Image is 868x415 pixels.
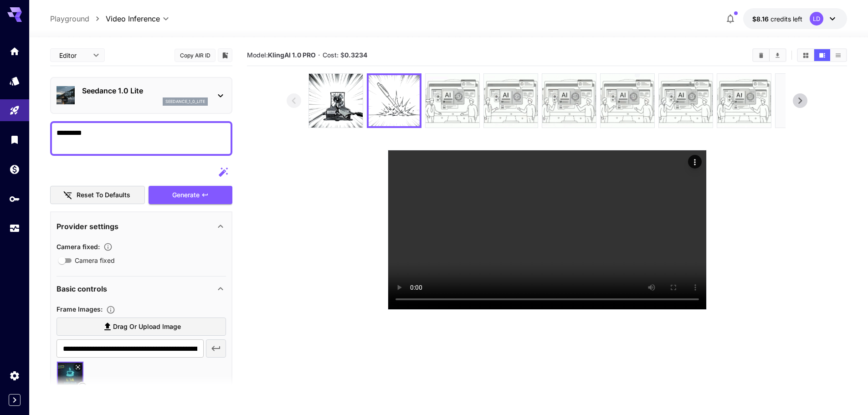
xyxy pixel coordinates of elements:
div: Actions [688,155,702,169]
span: Drag or upload image [113,321,181,333]
img: jVByHgAAAAASUVORK5CYII= [542,74,596,128]
span: Camera fixed : [56,243,100,251]
img: NtB7SAAAAAZJREFUAwC320OB9vBo7AAAAABJRU5ErkJggg== [601,74,654,128]
a: Playground [50,13,89,24]
div: Wallet [9,164,20,175]
button: Generate [149,186,232,205]
span: Video Inference [106,13,160,24]
p: Seedance 1.0 Lite [82,85,208,96]
div: Provider settings [56,215,226,237]
img: 5ZRETwAAAAGSURBVAMAA8Uz1EZm49YAAAAASUVORK5CYII= [369,75,420,126]
div: API Keys [9,193,20,205]
img: aV9OZTc25AAAAAElFTkSuQmCC [659,74,713,128]
div: Show media in grid viewShow media in video viewShow media in list view [797,48,847,62]
button: Show media in list view [830,49,846,61]
label: Drag or upload image [56,318,226,336]
div: Home [9,46,20,57]
nav: breadcrumb [50,13,106,24]
p: · [318,50,320,61]
button: Show media in grid view [798,49,814,61]
img: +MQrPNAAAABklEQVQDAJ2GuS+CJh2NAAAAAElFTkSuQmCC [309,74,363,128]
button: Copy AIR ID [175,49,216,62]
button: $8.16375LD [743,8,847,29]
span: Model: [247,51,316,59]
p: Provider settings [56,221,118,232]
span: credits left [770,15,802,23]
img: +VcAU4AAAAGSURBVAMAaanuEPuvew4AAAAASUVORK5CYII= [484,74,538,128]
button: Clear All [753,49,769,61]
button: Expand sidebar [9,394,21,406]
div: LD [810,12,823,26]
img: aytnsAAAAGSURBVAMAkib6HRC+Hf0AAAAASUVORK5CYII= [426,74,479,128]
button: Show media in video view [814,49,830,61]
div: Models [9,75,20,87]
span: Frame Images : [56,305,103,313]
img: 8A6ifAAAAAGSURBVAMA8vIDwesDsxkAAAAASUVORK5CYII= [776,74,829,128]
img: +xlHpwAAAAGSURBVAMATO3ysVx2zz0AAAAASUVORK5CYII= [717,74,771,128]
button: Reset to defaults [50,186,145,205]
span: Camera fixed [75,256,115,265]
span: Generate [172,190,200,201]
button: Upload frame images. [103,305,119,314]
b: 0.3234 [344,51,367,59]
div: Library [9,134,20,145]
p: Basic controls [56,283,107,294]
div: Settings [9,370,20,381]
span: Editor [59,51,87,60]
div: Usage [9,223,20,234]
button: Add to library [221,50,229,61]
div: Basic controls [56,278,226,300]
div: Seedance 1.0 Liteseedance_1_0_lite [56,82,226,109]
div: $8.16375 [752,14,802,24]
p: seedance_1_0_lite [165,98,205,105]
span: Cost: $ [323,51,367,59]
div: Clear AllDownload All [752,48,786,62]
div: Playground [9,105,20,116]
button: Download All [770,49,786,61]
span: $8.16 [752,15,770,23]
b: KlingAI 1.0 PRO [268,51,316,59]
